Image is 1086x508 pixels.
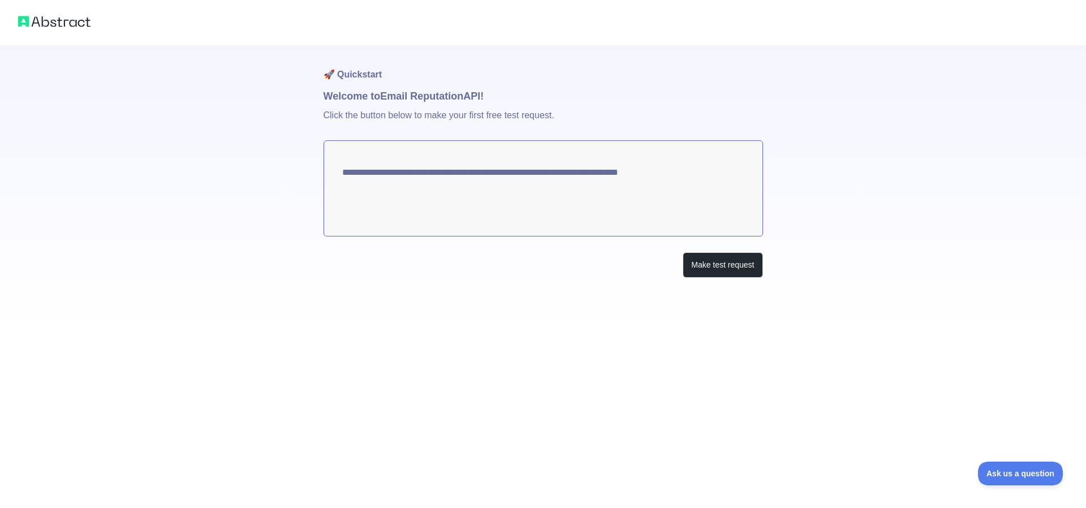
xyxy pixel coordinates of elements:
[683,252,762,278] button: Make test request
[978,462,1063,485] iframe: Toggle Customer Support
[324,45,763,88] h1: 🚀 Quickstart
[324,88,763,104] h1: Welcome to Email Reputation API!
[324,104,763,140] p: Click the button below to make your first free test request.
[18,14,90,29] img: Abstract logo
